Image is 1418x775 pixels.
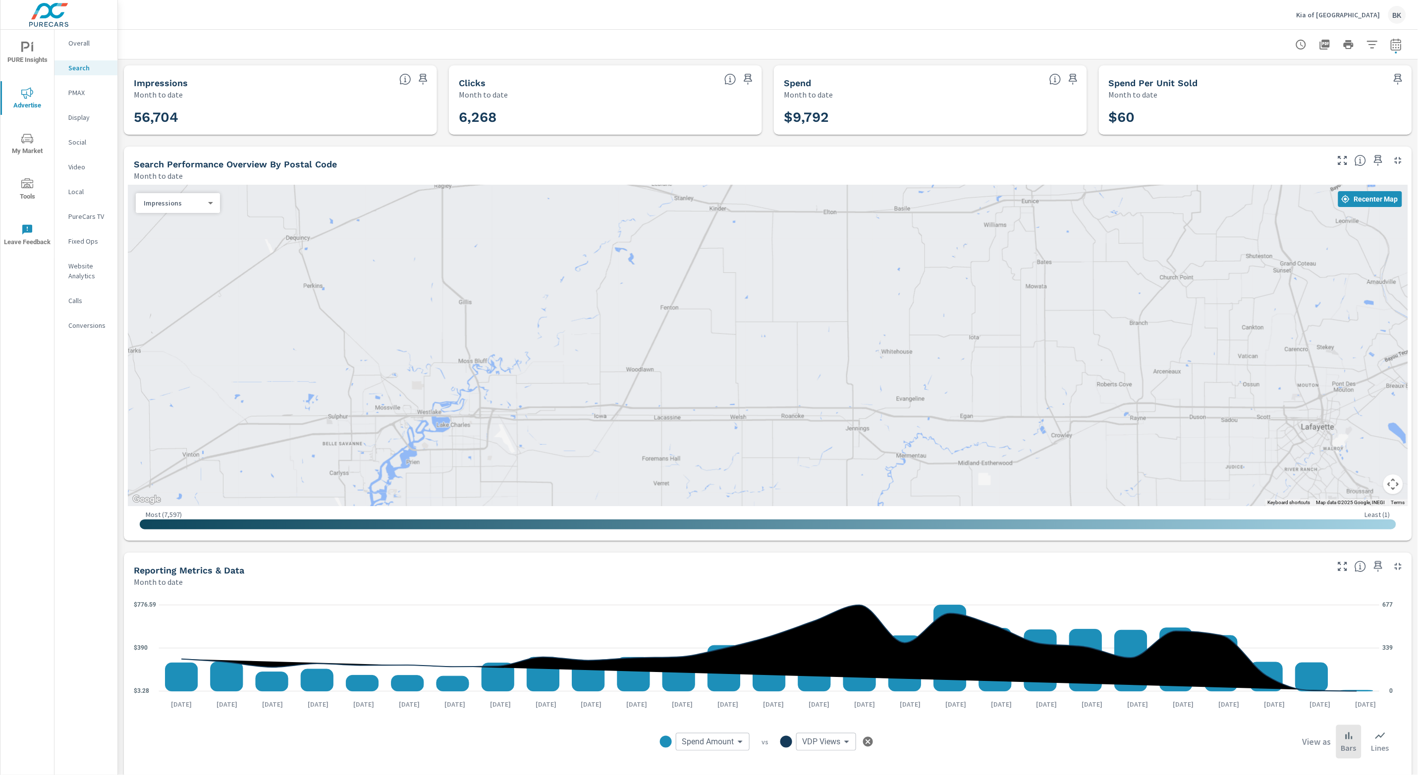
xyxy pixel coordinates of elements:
span: Spend Amount [682,737,734,747]
p: [DATE] [1075,699,1110,709]
p: [DATE] [1303,699,1338,709]
p: [DATE] [847,699,882,709]
p: Month to date [459,89,508,101]
p: [DATE] [938,699,973,709]
button: Keyboard shortcuts [1268,499,1310,506]
button: Minimize Widget [1390,153,1406,168]
text: $3.28 [134,688,149,695]
p: Lines [1371,742,1389,754]
p: Month to date [134,89,183,101]
h6: View as [1303,737,1331,747]
div: Website Analytics [55,258,117,283]
span: Leave Feedback [3,224,51,248]
div: Social [55,135,117,150]
p: Kia of [GEOGRAPHIC_DATA] [1297,10,1380,19]
p: Bars [1341,742,1357,754]
div: Fixed Ops [55,234,117,249]
h3: 56,704 [134,109,427,126]
p: Calls [68,296,109,306]
img: Google [130,493,163,506]
a: Terms (opens in new tab) [1391,500,1405,505]
span: PURE Insights [3,42,51,66]
span: Tools [3,178,51,203]
div: Overall [55,36,117,51]
p: [DATE] [1030,699,1064,709]
p: Most ( 7,597 ) [146,510,182,519]
p: Impressions [144,199,204,207]
div: nav menu [0,30,54,258]
p: Overall [68,38,109,48]
p: [DATE] [711,699,746,709]
span: Save this to your personalized report [1390,71,1406,87]
p: [DATE] [210,699,244,709]
p: [DATE] [164,699,199,709]
p: PureCars TV [68,211,109,221]
span: Save this to your personalized report [1065,71,1081,87]
div: Video [55,159,117,174]
a: Open this area in Google Maps (opens a new window) [130,493,163,506]
p: Conversions [68,320,109,330]
p: Video [68,162,109,172]
p: [DATE] [574,699,609,709]
h3: $9,792 [784,109,1077,126]
text: 339 [1383,645,1393,652]
div: PureCars TV [55,209,117,224]
div: Search [55,60,117,75]
div: Spend Amount [676,733,750,751]
p: Website Analytics [68,261,109,281]
p: [DATE] [255,699,290,709]
p: [DATE] [1121,699,1155,709]
button: Apply Filters [1363,35,1382,54]
button: "Export Report to PDF" [1315,35,1335,54]
p: [DATE] [346,699,381,709]
button: Select Date Range [1386,35,1406,54]
p: Social [68,137,109,147]
span: Advertise [3,87,51,111]
span: My Market [3,133,51,157]
p: [DATE] [1212,699,1247,709]
span: Save this to your personalized report [415,71,431,87]
text: $776.59 [134,602,156,609]
h5: Clicks [459,78,486,88]
p: Month to date [784,89,833,101]
p: [DATE] [620,699,654,709]
p: Display [68,112,109,122]
p: [DATE] [483,699,518,709]
p: Search [68,63,109,73]
h5: Reporting Metrics & Data [134,565,244,575]
span: The number of times an ad was shown on your behalf. [399,73,411,85]
p: Fixed Ops [68,236,109,246]
button: Minimize Widget [1390,559,1406,574]
button: Map camera controls [1383,474,1403,494]
p: [DATE] [665,699,700,709]
text: 0 [1390,688,1393,695]
p: [DATE] [1348,699,1383,709]
p: [DATE] [802,699,836,709]
p: [DATE] [984,699,1019,709]
span: Save this to your personalized report [1370,153,1386,168]
span: The number of times an ad was clicked by a consumer. [724,73,736,85]
p: [DATE] [529,699,563,709]
p: [DATE] [757,699,791,709]
div: PMAX [55,85,117,100]
p: vs [750,737,780,746]
h5: Impressions [134,78,188,88]
span: Understand Search data over time and see how metrics compare to each other. [1355,561,1366,572]
span: Map data ©2025 Google, INEGI [1316,500,1385,505]
button: Recenter Map [1338,191,1402,207]
span: VDP Views [802,737,840,747]
text: $390 [134,645,148,652]
button: Make Fullscreen [1335,559,1351,574]
span: The amount of money spent on advertising during the period. [1049,73,1061,85]
div: Local [55,184,117,199]
p: [DATE] [437,699,472,709]
p: Month to date [134,170,183,182]
div: Impressions [136,199,212,208]
div: BK [1388,6,1406,24]
p: PMAX [68,88,109,98]
span: Understand Search performance data by postal code. Individual postal codes can be selected and ex... [1355,155,1366,166]
button: Print Report [1339,35,1359,54]
p: [DATE] [301,699,335,709]
div: Calls [55,293,117,308]
h5: Spend Per Unit Sold [1109,78,1198,88]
